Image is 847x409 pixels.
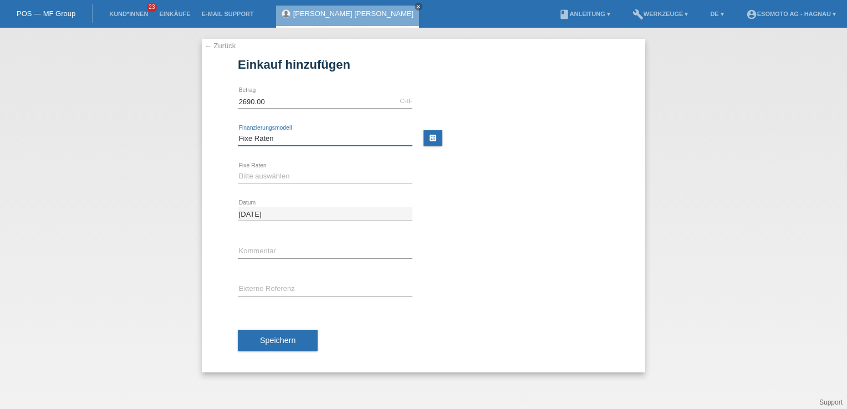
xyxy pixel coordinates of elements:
i: calculate [428,134,437,142]
i: build [632,9,644,20]
button: Speichern [238,330,318,351]
span: Speichern [260,336,295,345]
i: book [559,9,570,20]
a: account_circleEsomoto AG - Hagnau ▾ [741,11,841,17]
a: Einkäufe [154,11,196,17]
i: close [416,4,421,9]
div: CHF [400,98,412,104]
i: account_circle [746,9,757,20]
a: buildWerkzeuge ▾ [627,11,694,17]
a: [PERSON_NAME] [PERSON_NAME] [293,9,414,18]
a: DE ▾ [705,11,729,17]
h1: Einkauf hinzufügen [238,58,609,71]
a: E-Mail Support [196,11,259,17]
span: 23 [147,3,157,12]
a: ← Zurück [205,42,236,50]
a: bookAnleitung ▾ [553,11,616,17]
a: POS — MF Group [17,9,75,18]
a: calculate [423,130,442,146]
a: Support [819,398,843,406]
a: close [415,3,422,11]
a: Kund*innen [104,11,154,17]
